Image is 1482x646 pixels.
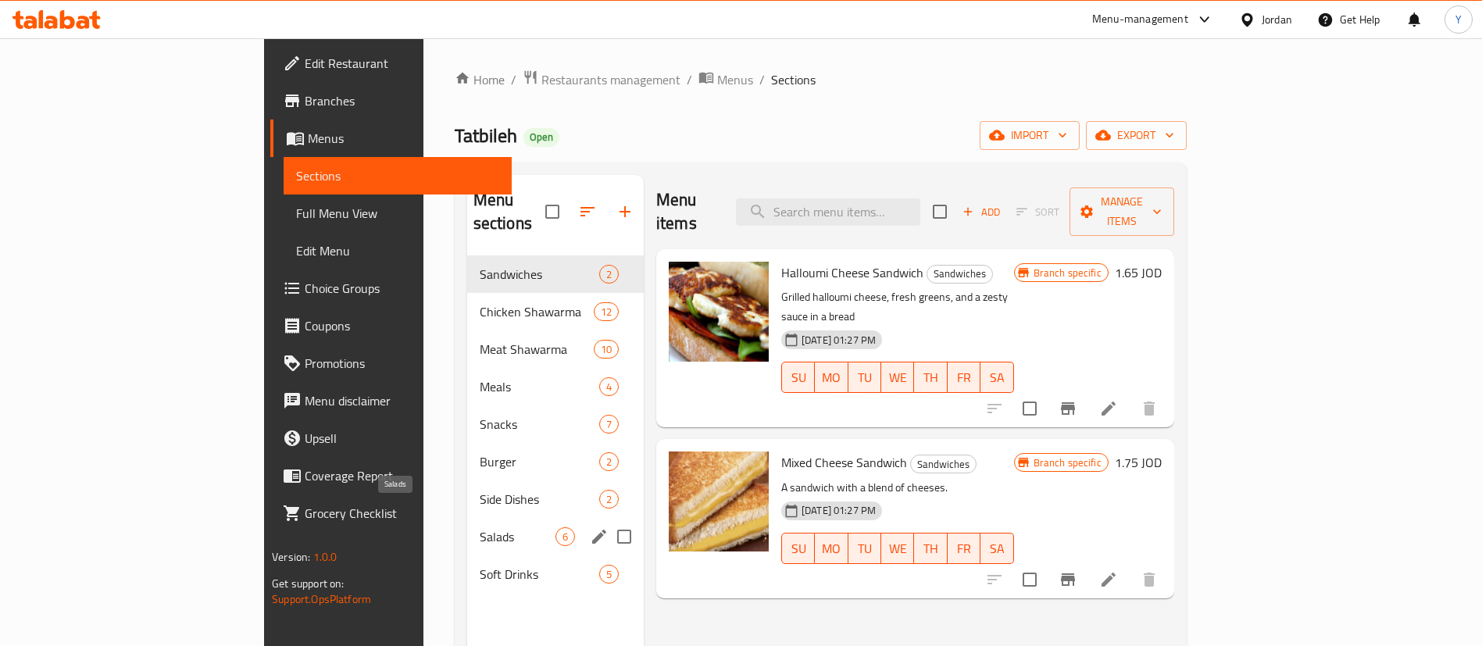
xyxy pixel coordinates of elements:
button: TH [914,362,947,393]
span: Version: [272,547,310,567]
span: 4 [600,380,618,394]
a: Full Menu View [284,195,512,232]
span: SA [987,537,1007,560]
a: Coverage Report [270,457,512,494]
div: Side Dishes2 [467,480,644,518]
p: A sandwich with a blend of cheeses. [781,478,1014,498]
span: SU [788,366,809,389]
div: Salads6edit [467,518,644,555]
span: 10 [595,342,618,357]
button: TU [848,362,881,393]
a: Choice Groups [270,269,512,307]
span: Select to update [1013,563,1046,596]
span: Burger [480,452,599,471]
button: Branch-specific-item [1049,561,1087,598]
span: Mixed Cheese Sandwich [781,451,907,474]
span: 7 [600,417,618,432]
span: WE [887,537,908,560]
span: Edit Menu [296,241,499,260]
button: FR [948,533,980,564]
a: Menu disclaimer [270,382,512,419]
span: Grocery Checklist [305,504,499,523]
button: Branch-specific-item [1049,390,1087,427]
span: FR [954,366,974,389]
button: import [980,121,1080,150]
div: Sandwiches [480,265,599,284]
span: Menus [717,70,753,89]
span: 2 [600,492,618,507]
span: Side Dishes [480,490,599,509]
div: Meals4 [467,368,644,405]
span: Menus [308,129,499,148]
div: Snacks7 [467,405,644,443]
div: items [599,265,619,284]
a: Promotions [270,344,512,382]
span: Branch specific [1027,455,1108,470]
div: Meals [480,377,599,396]
span: Select all sections [536,195,569,228]
span: Halloumi Cheese Sandwich [781,261,923,284]
span: Full Menu View [296,204,499,223]
span: Promotions [305,354,499,373]
span: Upsell [305,429,499,448]
input: search [736,198,920,226]
div: Sandwiches [927,265,993,284]
a: Restaurants management [523,70,680,90]
span: Select to update [1013,392,1046,425]
span: TH [920,537,941,560]
span: TU [855,366,875,389]
span: Get support on: [272,573,344,594]
button: SA [980,362,1013,393]
span: TU [855,537,875,560]
a: Branches [270,82,512,120]
span: Branch specific [1027,266,1108,280]
span: FR [954,537,974,560]
span: MO [821,537,841,560]
span: [DATE] 01:27 PM [795,333,882,348]
div: Open [523,128,559,147]
button: WE [881,362,914,393]
span: 5 [600,567,618,582]
div: Menu-management [1092,10,1188,29]
span: Add [960,203,1002,221]
span: Select section [923,195,956,228]
button: Add [956,200,1006,224]
span: Add item [956,200,1006,224]
a: Support.OpsPlatform [272,589,371,609]
button: SA [980,533,1013,564]
span: Choice Groups [305,279,499,298]
span: Sandwiches [911,455,976,473]
div: Jordan [1262,11,1292,28]
button: FR [948,362,980,393]
span: Y [1455,11,1462,28]
nav: breadcrumb [455,70,1187,90]
span: TH [920,366,941,389]
div: Soft Drinks5 [467,555,644,593]
button: SU [781,533,815,564]
div: items [555,527,575,546]
span: 12 [595,305,618,319]
li: / [759,70,765,89]
img: Halloumi Cheese Sandwich [669,262,769,362]
span: Coverage Report [305,466,499,485]
span: 2 [600,455,618,469]
button: delete [1130,561,1168,598]
a: Edit Restaurant [270,45,512,82]
span: import [992,126,1067,145]
span: Sections [771,70,816,89]
span: export [1098,126,1174,145]
span: Open [523,130,559,144]
div: Soft Drinks [480,565,599,584]
span: [DATE] 01:27 PM [795,503,882,518]
a: Menus [270,120,512,157]
span: Sandwiches [927,265,992,283]
div: items [599,415,619,434]
span: WE [887,366,908,389]
span: 6 [556,530,574,544]
div: items [594,340,619,359]
span: SA [987,366,1007,389]
span: Edit Restaurant [305,54,499,73]
span: Snacks [480,415,599,434]
button: edit [587,525,611,548]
